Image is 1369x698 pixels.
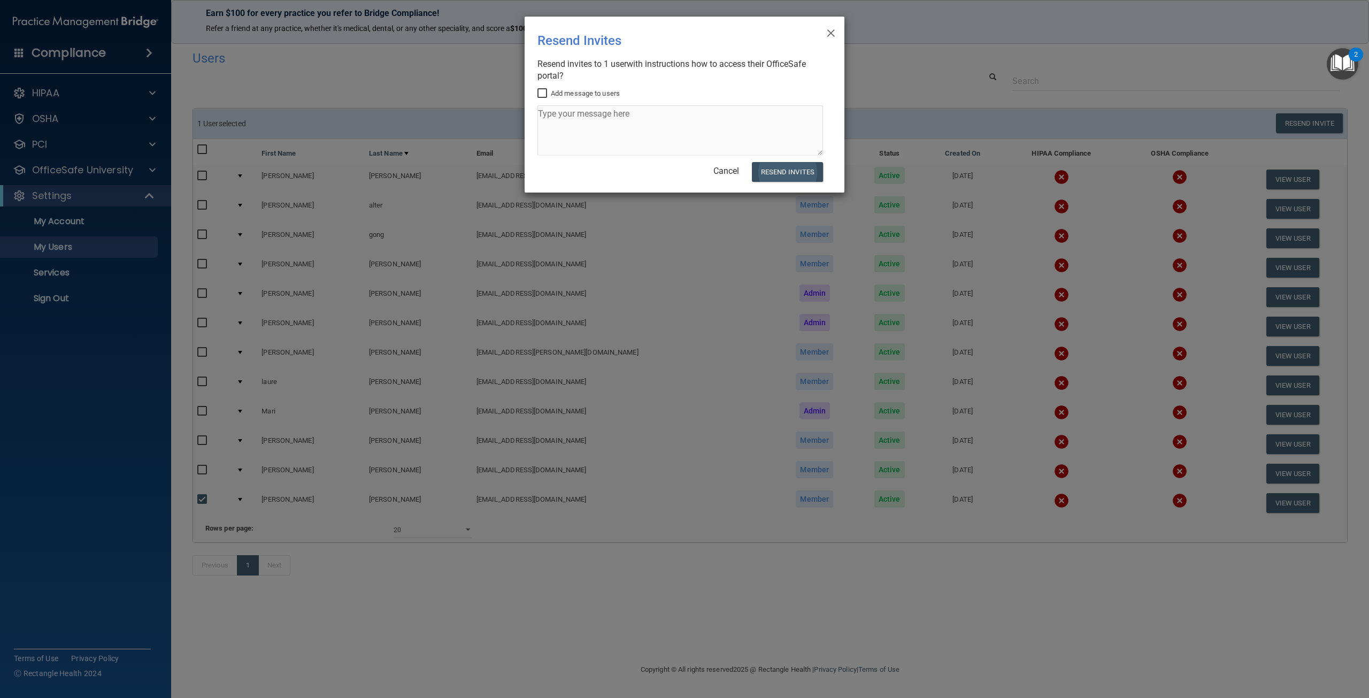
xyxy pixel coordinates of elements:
div: Resend Invites [537,25,788,56]
label: Add message to users [537,87,620,100]
div: 2 [1354,55,1358,68]
button: Resend Invites [752,162,823,182]
button: Open Resource Center, 2 new notifications [1327,48,1358,80]
a: Cancel [713,166,739,176]
input: Add message to users [537,89,550,98]
span: × [826,21,836,42]
div: Resend invites to 1 user with instructions how to access their OfficeSafe portal? [537,58,823,82]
